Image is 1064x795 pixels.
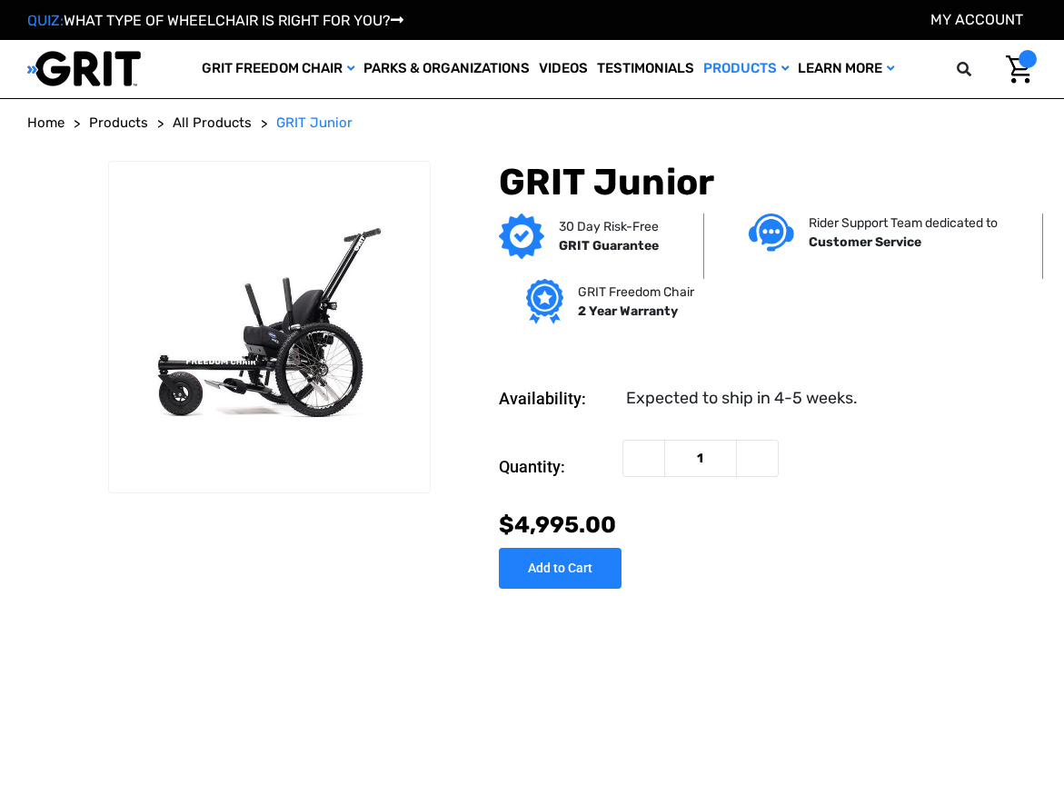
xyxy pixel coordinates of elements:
[499,512,616,538] span: $4,995.00
[276,113,353,134] a: GRIT Junior
[809,214,998,233] p: Rider Support Team dedicated to
[592,40,699,98] a: Testimonials
[499,161,1037,204] h1: GRIT Junior
[27,50,141,87] img: GRIT All-Terrain Wheelchair and Mobility Equipment
[197,40,359,98] a: GRIT Freedom Chair
[27,114,65,131] span: Home
[534,40,592,98] a: Videos
[173,114,252,131] span: All Products
[27,113,1037,134] nav: Breadcrumb
[559,217,659,236] p: 30 Day Risk-Free
[699,40,793,98] a: Products
[109,220,430,433] img: GRIT Junior: GRIT Freedom Chair all terrain wheelchair engineered specifically for kids
[578,303,678,319] strong: 2 Year Warranty
[992,50,1037,88] a: Cart with 0 items
[793,40,899,98] a: Learn More
[1006,55,1032,84] img: Cart
[626,386,858,411] dd: Expected to ship in 4-5 weeks.
[173,113,252,134] a: All Products
[27,113,65,134] a: Home
[499,440,613,494] label: Quantity:
[809,234,921,250] strong: Customer Service
[983,50,992,88] input: Search
[499,386,613,411] dt: Availability:
[930,11,1023,28] a: Account
[749,214,794,251] img: Customer service
[276,114,353,131] span: GRIT Junior
[559,238,659,253] strong: GRIT Guarantee
[578,283,694,302] p: GRIT Freedom Chair
[526,279,563,324] img: Grit freedom
[27,12,64,29] span: QUIZ:
[499,214,544,259] img: GRIT Guarantee
[89,113,148,134] a: Products
[27,12,403,29] a: QUIZ:WHAT TYPE OF WHEELCHAIR IS RIGHT FOR YOU?
[89,114,148,131] span: Products
[359,40,534,98] a: Parks & Organizations
[499,548,621,589] input: Add to Cart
